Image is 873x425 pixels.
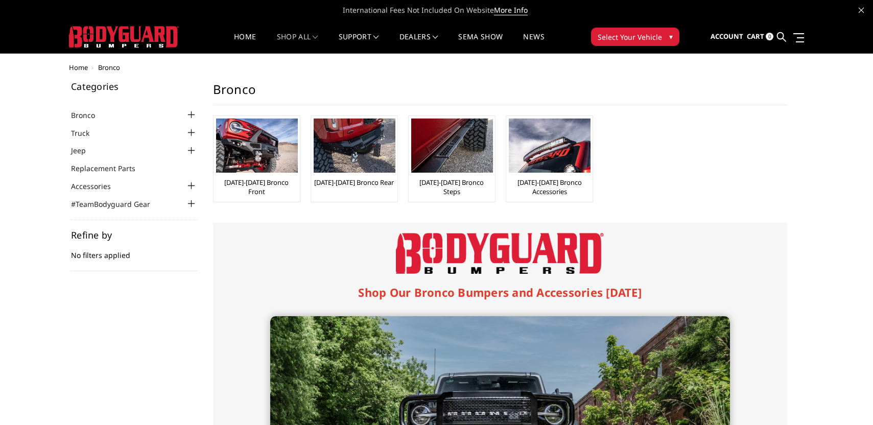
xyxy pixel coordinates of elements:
a: shop all [277,33,318,53]
span: 0 [766,33,773,40]
span: Select Your Vehicle [598,32,662,42]
a: Home [234,33,256,53]
a: Dealers [399,33,438,53]
div: No filters applied [71,230,198,271]
span: ▾ [669,31,673,42]
img: BODYGUARD BUMPERS [69,26,179,48]
a: Bronco [71,110,108,121]
a: More Info [494,5,528,15]
a: Home [69,63,88,72]
span: Bronco [98,63,120,72]
a: News [523,33,544,53]
span: Account [711,32,743,41]
a: SEMA Show [458,33,503,53]
a: Replacement Parts [71,163,148,174]
a: #TeamBodyguard Gear [71,199,163,209]
a: [DATE]-[DATE] Bronco Accessories [509,178,590,196]
a: Truck [71,128,102,138]
a: Account [711,23,743,51]
h1: Shop Our Bronco Bumpers and Accessories [DATE] [270,284,730,301]
a: [DATE]-[DATE] Bronco Front [216,178,297,196]
a: Jeep [71,145,99,156]
h5: Categories [71,82,198,91]
h5: Refine by [71,230,198,240]
img: Bodyguard Bumpers Logo [396,233,604,274]
span: Cart [747,32,764,41]
a: Cart 0 [747,23,773,51]
a: Accessories [71,181,124,192]
h1: Bronco [213,82,787,105]
button: Select Your Vehicle [591,28,679,46]
a: [DATE]-[DATE] Bronco Steps [411,178,492,196]
a: Support [339,33,379,53]
a: [DATE]-[DATE] Bronco Rear [314,178,394,187]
